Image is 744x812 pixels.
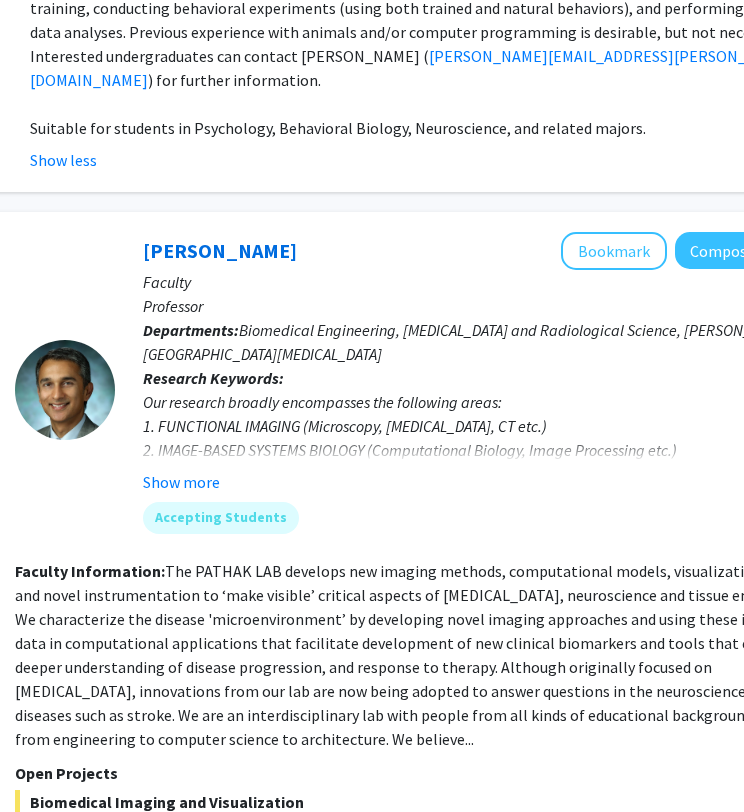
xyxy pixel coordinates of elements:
[143,368,284,388] b: Research Keywords:
[15,722,85,797] iframe: Chat
[561,232,667,270] button: Add Arvind Pathak to Bookmarks
[148,70,321,90] span: ) for further information.
[143,502,299,534] mat-chip: Accepting Students
[15,561,165,581] b: Faculty Information:
[143,238,297,263] a: [PERSON_NAME]
[143,470,220,494] button: Show more
[30,148,97,172] button: Show less
[143,320,239,340] b: Departments:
